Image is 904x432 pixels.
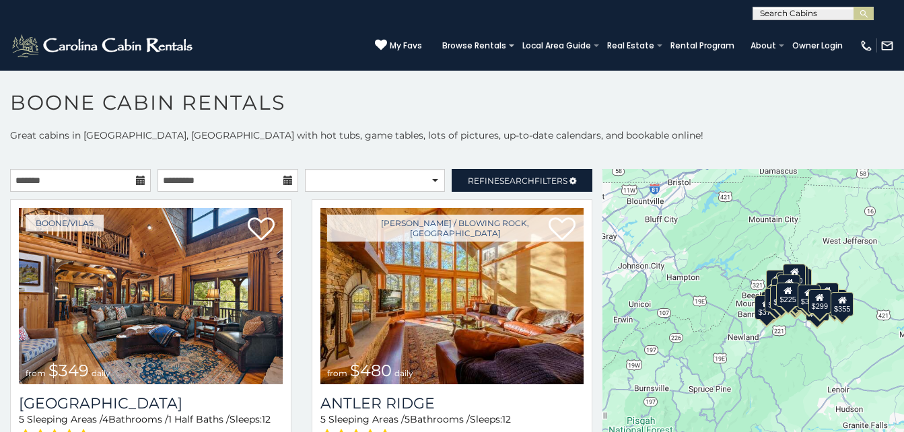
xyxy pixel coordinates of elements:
[755,295,778,320] div: $375
[390,40,422,52] span: My Favs
[19,208,283,384] a: Diamond Creek Lodge from $349 daily
[744,36,783,55] a: About
[777,275,800,299] div: $210
[880,39,894,52] img: mail-regular-white.png
[320,413,326,425] span: 5
[798,285,821,309] div: $380
[831,292,854,316] div: $355
[26,368,46,378] span: from
[783,264,806,288] div: $320
[766,270,789,294] div: $635
[777,283,800,307] div: $225
[786,36,849,55] a: Owner Login
[320,208,584,384] img: Antler Ridge
[502,413,511,425] span: 12
[92,368,110,378] span: daily
[320,208,584,384] a: Antler Ridge from $480 daily
[816,283,839,307] div: $930
[436,36,513,55] a: Browse Rentals
[320,394,584,412] a: Antler Ridge
[405,413,410,425] span: 5
[664,36,741,55] a: Rental Program
[19,394,283,412] a: [GEOGRAPHIC_DATA]
[48,361,89,380] span: $349
[499,176,534,186] span: Search
[516,36,598,55] a: Local Area Guide
[468,176,567,186] span: Refine Filters
[26,215,104,231] a: Boone/Vilas
[452,169,592,192] a: RefineSearchFilters
[375,39,422,52] a: My Favs
[19,208,283,384] img: Diamond Creek Lodge
[327,215,584,242] a: [PERSON_NAME] / Blowing Rock, [GEOGRAPHIC_DATA]
[394,368,413,378] span: daily
[262,413,271,425] span: 12
[19,394,283,412] h3: Diamond Creek Lodge
[102,413,108,425] span: 4
[327,368,347,378] span: from
[19,413,24,425] span: 5
[168,413,230,425] span: 1 Half Baths /
[600,36,661,55] a: Real Estate
[860,39,873,52] img: phone-regular-white.png
[248,216,275,244] a: Add to favorites
[350,361,392,380] span: $480
[806,297,829,321] div: $350
[770,285,793,310] div: $395
[765,288,788,312] div: $325
[808,289,831,314] div: $299
[10,32,197,59] img: White-1-2.png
